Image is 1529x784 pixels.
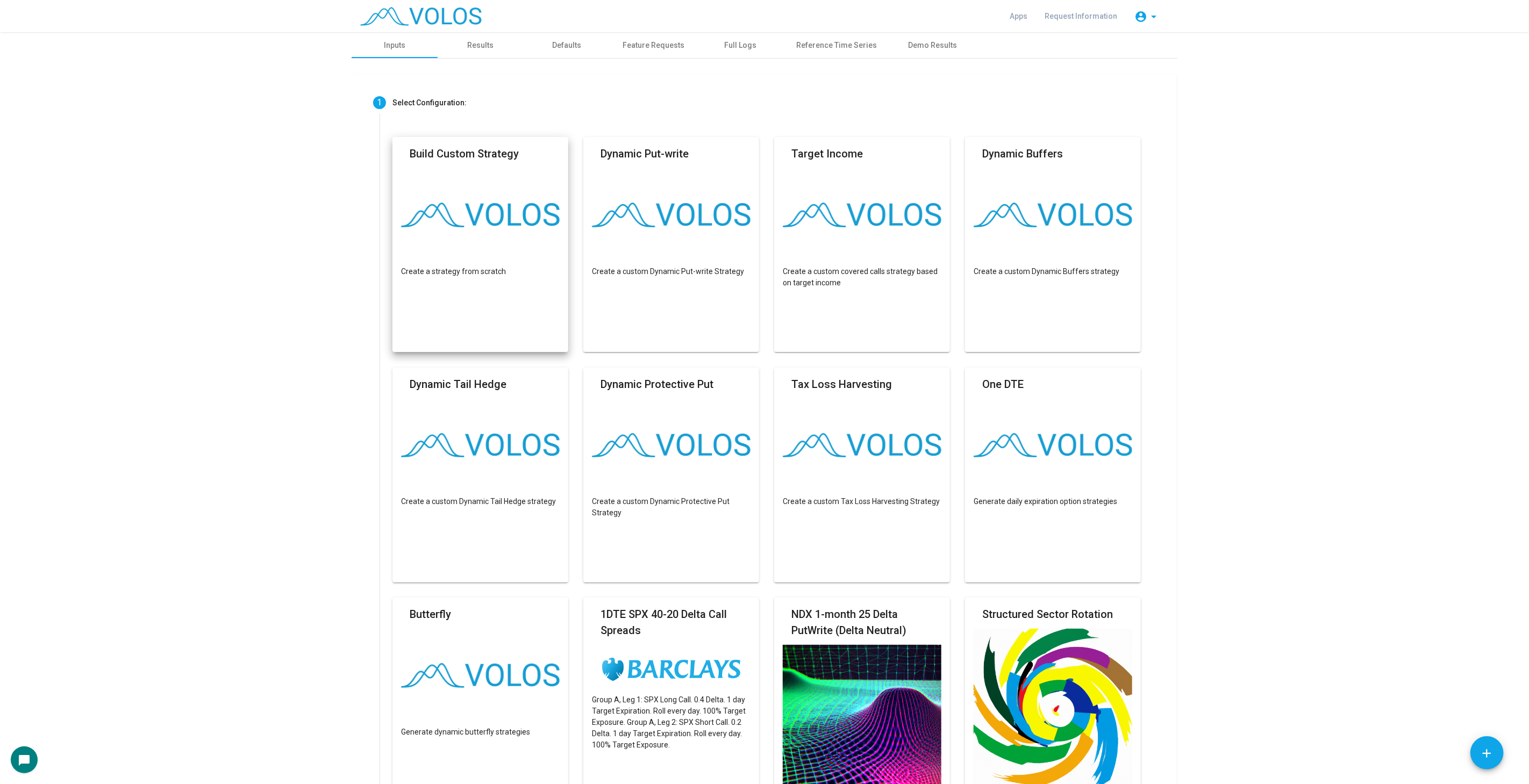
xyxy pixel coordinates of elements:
[401,433,560,458] img: logo.png
[791,376,892,392] mat-card-title: Tax Loss Harvesting
[377,97,382,107] span: 1
[592,645,751,694] img: images
[410,606,451,622] mat-card-title: Butterfly
[783,496,941,507] p: Create a custom Tax Loss Harvesting Strategy
[592,433,751,458] img: logo.png
[1001,6,1036,26] a: Apps
[410,376,506,392] mat-card-title: Dynamic Tail Hedge
[1036,6,1126,26] a: Request Information
[601,606,742,638] mat-card-title: 1DTE SPX 40-20 Delta Call Spreads
[724,40,756,51] div: Full Logs
[592,496,751,519] p: Create a custom Dynamic Protective Put Strategy
[401,727,560,738] p: Generate dynamic butterfly strategies
[18,754,31,767] mat-icon: chat_bubble
[601,146,689,162] mat-card-title: Dynamic Put-write
[974,496,1132,507] p: Generate daily expiration option strategies
[1147,10,1160,23] mat-icon: arrow_drop_down
[1480,746,1494,760] mat-icon: add
[974,433,1132,458] img: logo.png
[791,606,933,638] mat-card-title: NDX 1-month 25 Delta PutWrite (Delta Neutral)
[974,203,1132,227] img: logo.png
[1470,736,1504,769] button: Add icon
[552,40,581,51] div: Defaults
[392,97,467,109] div: Select Configuration:
[974,266,1132,277] p: Create a custom Dynamic Buffers strategy
[783,433,941,458] img: logo.png
[592,203,751,227] img: logo.png
[592,266,751,277] p: Create a custom Dynamic Put-write Strategy
[1045,12,1117,20] span: Request Information
[592,694,751,751] p: Group A, Leg 1: SPX Long Call. 0.4 Delta. 1 day Target Expiration. Roll every day. 100% Target Ex...
[982,376,1024,392] mat-card-title: One DTE
[401,496,560,507] p: Create a custom Dynamic Tail Hedge strategy
[783,203,941,227] img: logo.png
[410,146,519,162] mat-card-title: Build Custom Strategy
[982,606,1113,622] mat-card-title: Structured Sector Rotation
[909,40,958,51] div: Demo Results
[982,146,1063,162] mat-card-title: Dynamic Buffers
[796,40,877,51] div: Reference Time Series
[401,203,560,227] img: logo.png
[601,376,713,392] mat-card-title: Dynamic Protective Put
[401,663,560,688] img: logo.png
[1010,12,1027,20] span: Apps
[468,40,494,51] div: Results
[401,266,560,277] p: Create a strategy from scratch
[783,266,941,289] p: Create a custom covered calls strategy based on target income
[623,40,684,51] div: Feature Requests
[384,40,405,51] div: Inputs
[1134,10,1147,23] mat-icon: account_circle
[791,146,863,162] mat-card-title: Target Income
